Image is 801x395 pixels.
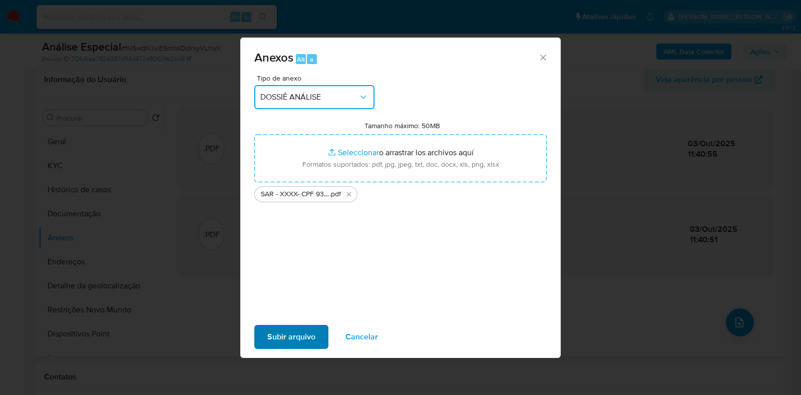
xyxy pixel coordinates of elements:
span: .pdf [329,189,341,199]
span: Tipo de anexo [257,75,377,82]
span: SAR - XXXX- CPF 93942478315 - [PERSON_NAME] [PERSON_NAME] [261,189,329,199]
ul: Archivos seleccionados [254,182,547,202]
button: DOSSIÊ ANÁLISE [254,85,374,109]
label: Tamanho máximo: 50MB [364,121,440,130]
span: Alt [297,55,305,64]
span: DOSSIÊ ANÁLISE [260,92,358,102]
span: Cancelar [345,326,378,348]
button: Eliminar SAR - XXXX- CPF 93942478315 - ANTONIO DA SILVA FURTADO.pdf [343,188,355,200]
button: Cerrar [538,53,547,62]
button: Cancelar [332,325,391,349]
span: Anexos [254,49,293,66]
button: Subir arquivo [254,325,328,349]
span: Subir arquivo [267,326,315,348]
span: a [310,55,313,64]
